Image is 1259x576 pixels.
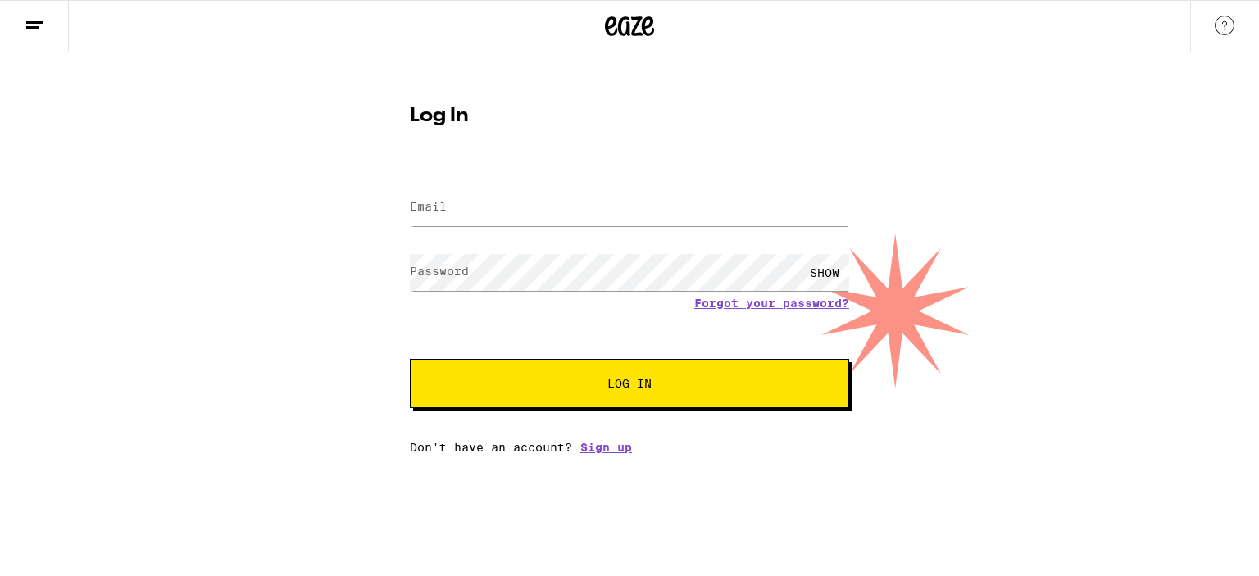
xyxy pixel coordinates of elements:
label: Email [410,200,447,213]
input: Email [410,189,849,226]
h1: Log In [410,107,849,126]
a: Forgot your password? [694,297,849,310]
button: Log In [410,359,849,408]
span: Log In [607,378,652,389]
div: SHOW [800,254,849,291]
label: Password [410,265,469,278]
div: Don't have an account? [410,441,849,454]
a: Sign up [580,441,632,454]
